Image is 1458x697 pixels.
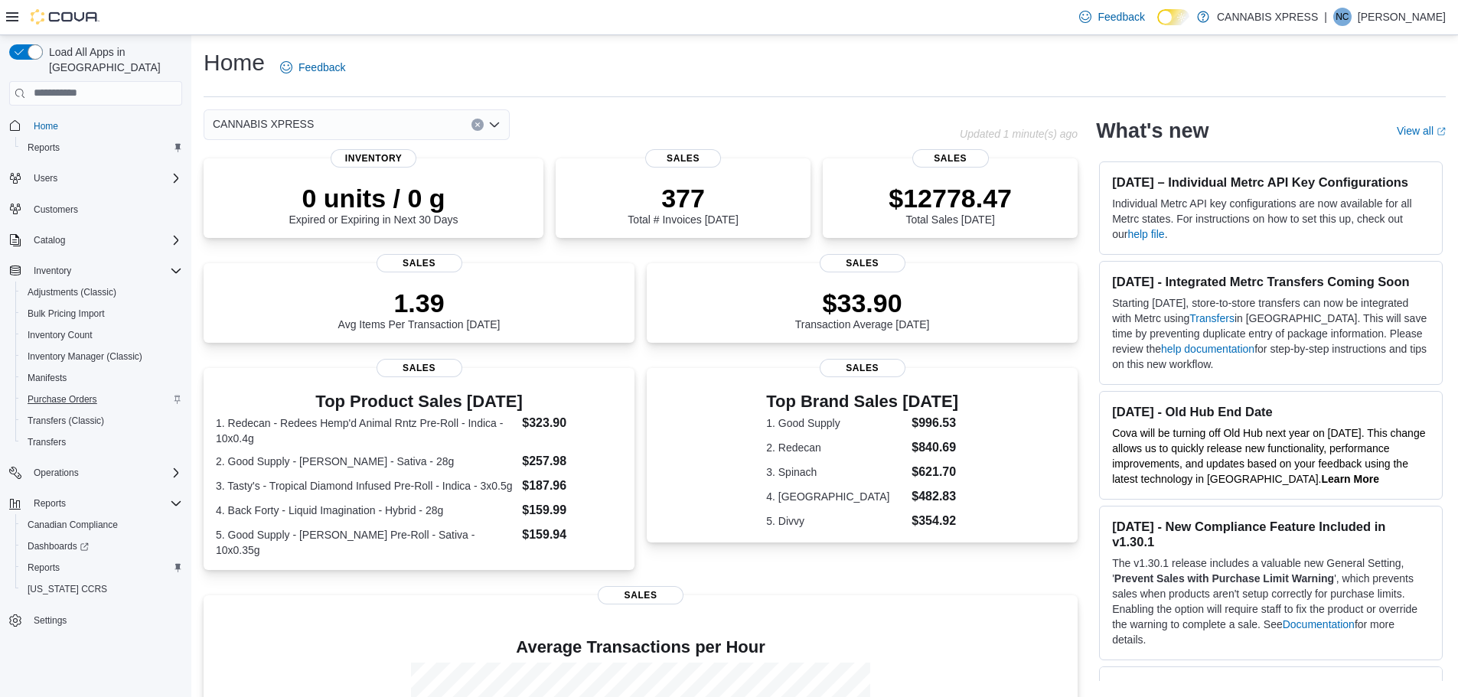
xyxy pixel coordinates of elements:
[15,410,188,432] button: Transfers (Classic)
[21,580,182,598] span: Washington CCRS
[28,350,142,363] span: Inventory Manager (Classic)
[216,503,516,518] dt: 4. Back Forty - Liquid Imagination - Hybrid - 28g
[28,436,66,448] span: Transfers
[21,559,182,577] span: Reports
[1112,196,1430,242] p: Individual Metrc API key configurations are now available for all Metrc states. For instructions ...
[21,412,110,430] a: Transfers (Classic)
[766,513,905,529] dt: 5. Divvy
[15,514,188,536] button: Canadian Compliance
[289,183,458,226] div: Expired or Expiring in Next 30 Days
[912,414,958,432] dd: $996.53
[889,183,1012,226] div: Total Sales [DATE]
[21,283,122,301] a: Adjustments (Classic)
[28,262,182,280] span: Inventory
[628,183,738,213] p: 377
[15,367,188,389] button: Manifests
[795,288,930,331] div: Transaction Average [DATE]
[28,494,182,513] span: Reports
[28,231,71,249] button: Catalog
[1217,8,1318,26] p: CANNABIS XPRESS
[34,614,67,627] span: Settings
[21,412,182,430] span: Transfers (Classic)
[28,286,116,298] span: Adjustments (Classic)
[28,200,84,219] a: Customers
[331,149,416,168] span: Inventory
[766,489,905,504] dt: 4. [GEOGRAPHIC_DATA]
[28,494,72,513] button: Reports
[960,128,1078,140] p: Updated 1 minute(s) ago
[43,44,182,75] span: Load All Apps in [GEOGRAPHIC_DATA]
[912,487,958,506] dd: $482.83
[21,138,66,157] a: Reports
[3,609,188,631] button: Settings
[795,288,930,318] p: $33.90
[766,464,905,480] dt: 3. Spinach
[21,326,182,344] span: Inventory Count
[1112,404,1430,419] h3: [DATE] - Old Hub End Date
[21,283,182,301] span: Adjustments (Classic)
[34,497,66,510] span: Reports
[21,369,182,387] span: Manifests
[1322,473,1379,485] a: Learn More
[1112,427,1425,485] span: Cova will be turning off Old Hub next year on [DATE]. This change allows us to quickly release ne...
[912,512,958,530] dd: $354.92
[28,464,182,482] span: Operations
[1189,312,1235,324] a: Transfers
[21,516,124,534] a: Canadian Compliance
[28,583,107,595] span: [US_STATE] CCRS
[28,519,118,531] span: Canadian Compliance
[522,526,622,544] dd: $159.94
[21,559,66,577] a: Reports
[34,120,58,132] span: Home
[21,537,95,555] a: Dashboards
[1161,343,1254,355] a: help documentation
[377,359,462,377] span: Sales
[628,183,738,226] div: Total # Invoices [DATE]
[28,308,105,320] span: Bulk Pricing Import
[15,578,188,600] button: [US_STATE] CCRS
[1157,9,1189,25] input: Dark Mode
[28,611,73,630] a: Settings
[34,204,78,216] span: Customers
[1358,8,1446,26] p: [PERSON_NAME]
[1112,174,1430,190] h3: [DATE] – Individual Metrc API Key Configurations
[912,149,989,168] span: Sales
[28,262,77,280] button: Inventory
[1283,618,1355,630] a: Documentation
[21,305,182,323] span: Bulk Pricing Import
[216,454,516,469] dt: 2. Good Supply - [PERSON_NAME] - Sativa - 28g
[522,452,622,471] dd: $257.98
[21,516,182,534] span: Canadian Compliance
[21,347,148,366] a: Inventory Manager (Classic)
[34,172,57,184] span: Users
[15,324,188,346] button: Inventory Count
[28,117,64,135] a: Home
[820,359,905,377] span: Sales
[1333,8,1352,26] div: Nathan Chan
[21,347,182,366] span: Inventory Manager (Classic)
[1397,125,1446,137] a: View allExternal link
[1437,127,1446,136] svg: External link
[889,183,1012,213] p: $12778.47
[28,200,182,219] span: Customers
[28,540,89,552] span: Dashboards
[766,392,958,411] h3: Top Brand Sales [DATE]
[21,433,182,451] span: Transfers
[598,586,683,604] span: Sales
[15,282,188,303] button: Adjustments (Classic)
[28,329,93,341] span: Inventory Count
[216,415,516,446] dt: 1. Redecan - Redees Hemp'd Animal Rntz Pre-Roll - Indica - 10x0.4g
[28,169,64,187] button: Users
[15,346,188,367] button: Inventory Manager (Classic)
[3,168,188,189] button: Users
[1324,8,1327,26] p: |
[3,260,188,282] button: Inventory
[204,47,265,78] h1: Home
[766,415,905,431] dt: 1. Good Supply
[645,149,722,168] span: Sales
[28,169,182,187] span: Users
[338,288,501,331] div: Avg Items Per Transaction [DATE]
[15,557,188,578] button: Reports
[15,303,188,324] button: Bulk Pricing Import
